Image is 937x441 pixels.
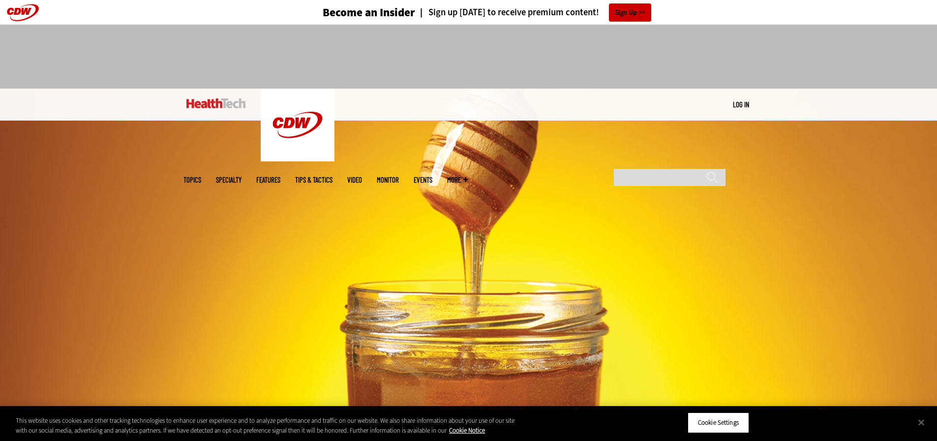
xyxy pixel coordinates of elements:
[323,7,415,18] h3: Become an Insider
[733,100,749,109] a: Log in
[256,176,280,184] a: Features
[183,176,201,184] span: Topics
[609,3,651,22] a: Sign Up
[261,89,334,161] img: Home
[688,412,749,433] button: Cookie Settings
[415,8,599,17] a: Sign up [DATE] to receive premium content!
[186,98,246,108] img: Home
[449,426,485,435] a: More information about your privacy
[261,154,334,164] a: CDW
[295,176,332,184] a: Tips & Tactics
[377,176,399,184] a: MonITor
[16,416,515,435] div: This website uses cookies and other tracking technologies to enhance user experience and to analy...
[290,34,648,79] iframe: advertisement
[910,411,932,433] button: Close
[733,99,749,110] div: User menu
[216,176,242,184] span: Specialty
[447,176,468,184] span: More
[286,7,415,18] a: Become an Insider
[414,176,432,184] a: Events
[347,176,362,184] a: Video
